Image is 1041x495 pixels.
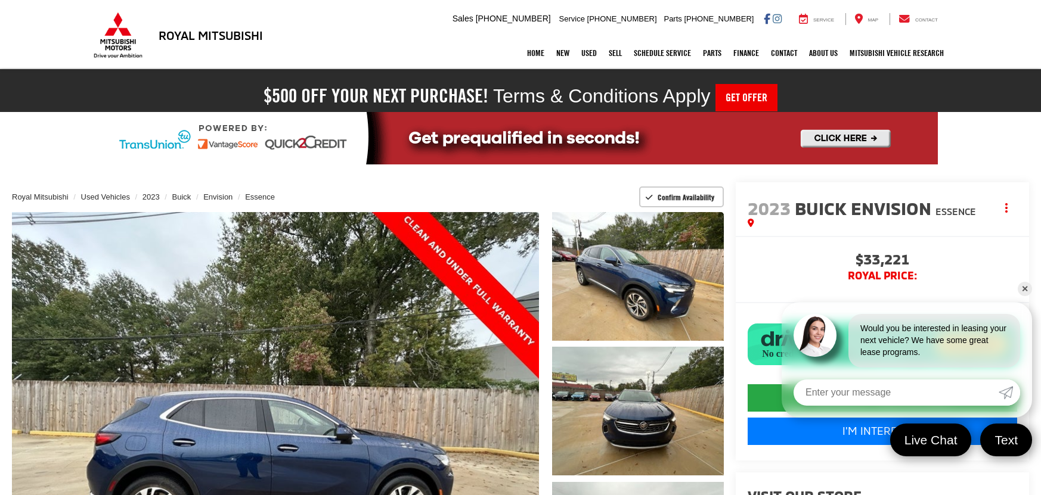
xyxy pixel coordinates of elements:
[999,379,1020,406] a: Submit
[989,432,1024,448] span: Text
[476,14,551,23] span: [PHONE_NUMBER]
[453,14,473,23] span: Sales
[748,384,1017,412] : CALCULATE YOUR PAYMENT
[91,12,145,58] img: Mitsubishi
[794,379,999,406] input: Enter your message
[559,14,585,23] span: Service
[658,192,714,202] span: Confirm Availability
[203,192,233,201] a: Envision
[715,84,777,111] a: Get Offer
[899,432,963,448] span: Live Chat
[890,424,972,456] a: Live Chat
[552,347,724,475] a: Expand Photo 2
[890,13,947,25] a: Contact
[790,13,843,25] a: Service
[521,38,550,68] a: Home
[664,14,681,23] span: Parts
[552,212,724,341] a: Expand Photo 1
[159,29,263,42] h3: Royal Mitsubishi
[764,14,770,23] a: Facebook: Click to visit our Facebook page
[727,38,765,68] a: Finance
[748,418,1017,445] a: I'm Interested
[172,192,191,201] a: Buick
[915,17,938,23] span: Contact
[996,198,1017,219] button: Actions
[603,38,628,68] a: Sell
[1005,203,1008,213] span: dropdown dots
[935,206,976,217] span: Essence
[81,192,130,201] a: Used Vehicles
[748,270,1017,282] span: Royal PRICE:
[628,38,697,68] a: Schedule Service: Opens in a new tab
[550,38,575,68] a: New
[848,314,1020,368] div: Would you be interested in leasing your next vehicle? We have some great lease programs.
[697,38,727,68] a: Parts: Opens in a new tab
[103,112,938,164] img: Quick2Credit
[844,38,950,68] a: Mitsubishi Vehicle Research
[684,14,754,23] span: [PHONE_NUMBER]
[765,38,803,68] a: Contact
[980,424,1032,456] a: Text
[803,38,844,68] a: About Us
[845,13,887,25] a: Map
[245,192,275,201] a: Essence
[550,345,726,477] img: 2023 Buick Envision Essence
[748,197,791,219] span: 2023
[813,17,834,23] span: Service
[794,314,836,357] img: Agent profile photo
[493,85,711,107] span: Terms & Conditions Apply
[795,197,935,219] span: Buick Envision
[142,192,160,201] a: 2023
[587,14,657,23] span: [PHONE_NUMBER]
[575,38,603,68] a: Used
[550,210,726,341] img: 2023 Buick Envision Essence
[748,252,1017,270] span: $33,221
[868,17,878,23] span: Map
[773,14,782,23] a: Instagram: Click to visit our Instagram page
[639,186,724,207] button: Confirm Availability
[264,88,488,104] h2: $500 off your next purchase!
[12,192,69,201] a: Royal Mitsubishi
